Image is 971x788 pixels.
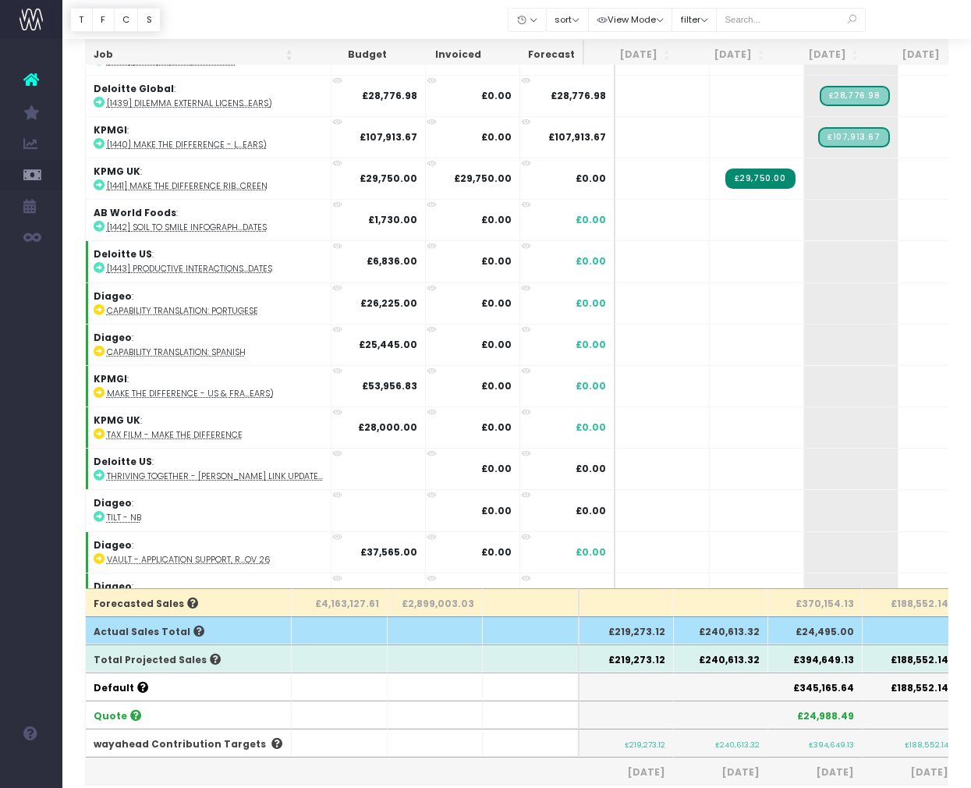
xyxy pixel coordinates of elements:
[678,40,772,70] th: Sep 25: activate to sort column ascending
[576,504,606,518] span: £0.00
[863,644,957,673] th: £188,552.14
[86,644,292,673] th: Total Projected Sales
[86,324,331,365] td: :
[768,616,863,644] th: £24,495.00
[368,213,417,226] strong: £1,730.00
[19,757,43,780] img: images/default_profile_image.png
[576,462,606,476] span: £0.00
[388,588,484,616] th: £2,899,003.03
[94,331,132,344] strong: Diageo
[548,130,606,144] span: £107,913.67
[86,116,331,158] td: :
[94,372,127,385] strong: KPMGI
[820,86,890,106] span: Streamtime Draft Invoice: [1439] Dilemma external license (3 years)
[94,580,132,593] strong: Diageo
[546,8,589,32] button: sort
[588,8,673,32] button: View Mode
[768,701,863,729] th: £24,988.49
[94,247,152,261] strong: Deloitte US
[292,588,388,616] th: £4,163,127.61
[86,701,292,729] th: Quote
[94,414,140,427] strong: KPMG UK
[107,263,272,275] abbr: [1443] Productive Interactions - Module Updates
[481,296,512,310] strong: £0.00
[481,587,512,600] strong: £0.00
[674,644,768,673] th: £240,613.32
[395,40,489,70] th: Invoiced
[362,379,417,392] strong: £53,956.83
[137,8,161,32] button: S
[584,40,679,70] th: Aug 25: activate to sort column ascending
[107,429,243,441] abbr: Tax film - Make the Difference
[716,8,866,32] input: Search...
[358,421,417,434] strong: £28,000.00
[86,531,331,573] td: :
[481,462,512,475] strong: £0.00
[768,588,863,616] th: £370,154.13
[870,765,948,779] span: [DATE]
[481,545,512,559] strong: £0.00
[715,737,760,750] small: £240,613.32
[86,616,292,644] th: Actual Sales Total
[809,737,854,750] small: £394,649.13
[481,89,512,102] strong: £0.00
[579,616,674,644] th: £219,273.12
[94,737,266,751] a: wayahead Contribution Targets
[863,588,957,616] th: £188,552.14
[94,496,132,509] strong: Diageo
[551,89,606,103] span: £28,776.98
[362,89,417,102] strong: £28,776.98
[301,40,395,70] th: Budget
[367,254,417,268] strong: £6,836.00
[107,388,274,399] abbr: Make The Difference - US & France - Licensing Fee (3 years)
[86,406,331,448] td: :
[818,127,890,147] span: Streamtime Draft Invoice: [1440] Make The Difference - Idea License Fee NO PO
[576,587,606,601] span: £0.00
[94,597,198,611] span: Forecasted Sales
[94,82,174,95] strong: Deloitte Global
[86,75,331,116] td: :
[94,289,132,303] strong: Diageo
[454,172,512,185] strong: £29,750.00
[682,765,760,779] span: [DATE]
[86,40,301,70] th: Job: activate to sort column ascending
[481,379,512,392] strong: £0.00
[576,545,606,559] span: £0.00
[576,379,606,393] span: £0.00
[481,254,512,268] strong: £0.00
[481,421,512,434] strong: £0.00
[576,172,606,186] span: £0.00
[905,737,948,750] small: £188,552.14
[114,8,139,32] button: C
[86,489,331,531] td: :
[94,165,140,178] strong: KPMG UK
[776,765,854,779] span: [DATE]
[107,305,258,317] abbr: Capability Translation: Portugese
[672,8,717,32] button: filter
[579,644,674,673] th: £219,273.12
[481,213,512,226] strong: £0.00
[107,139,267,151] abbr: [1440] Make The Difference - Licensing Fee (3 years)
[107,222,267,233] abbr: [1442] Soil to Smile Infographic Updates
[86,365,331,406] td: :
[360,172,417,185] strong: £29,750.00
[86,448,331,489] td: :
[772,40,866,70] th: Oct 25: activate to sort column ascending
[576,421,606,435] span: £0.00
[768,673,863,701] th: £345,165.64
[107,98,272,109] abbr: [1439] Dilemma external license (3 years)
[360,545,417,559] strong: £37,565.00
[94,206,176,219] strong: AB World Foods
[94,538,132,552] strong: Diageo
[86,673,292,701] th: Default
[70,8,161,32] div: Vertical button group
[360,296,417,310] strong: £26,225.00
[489,40,584,70] th: Forecast
[86,282,331,324] td: :
[863,673,957,701] th: £188,552.14
[481,504,512,517] strong: £0.00
[576,338,606,352] span: £0.00
[576,254,606,268] span: £0.00
[481,338,512,351] strong: £0.00
[587,765,665,779] span: [DATE]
